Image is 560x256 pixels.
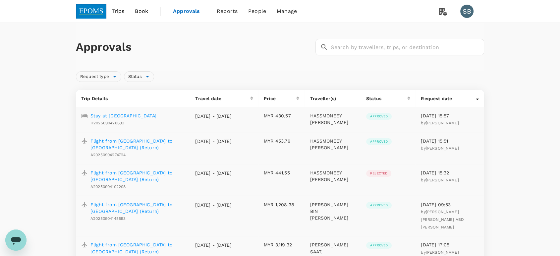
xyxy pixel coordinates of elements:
span: People [248,7,266,15]
p: HASSMONEEY [PERSON_NAME] [310,112,356,126]
span: by [421,178,459,182]
p: [DATE] 17:05 [421,241,479,248]
a: Flight from [GEOGRAPHIC_DATA] to [GEOGRAPHIC_DATA] (Return) [90,201,185,215]
span: Approved [366,243,392,248]
p: MYR 453.79 [264,138,299,144]
iframe: Button to launch messaging window [5,229,27,251]
span: [PERSON_NAME] [426,178,459,182]
p: [DATE] - [DATE] [195,170,232,176]
span: Approved [366,139,392,144]
p: [DATE] 09:53 [421,201,479,208]
a: Flight from [GEOGRAPHIC_DATA] to [GEOGRAPHIC_DATA] (Return) [90,138,185,151]
p: [DATE] - [DATE] [195,113,232,119]
p: [DATE] 15:57 [421,112,479,119]
span: Reports [217,7,238,15]
span: [PERSON_NAME] [PERSON_NAME] ABD [PERSON_NAME] [421,210,464,229]
p: [DATE] - [DATE] [195,242,232,248]
span: A20250904102208 [90,184,126,189]
div: SB [460,5,474,18]
p: [DATE] 15:51 [421,138,479,144]
input: Search by travellers, trips, or destination [331,39,484,55]
span: by [421,121,459,125]
span: [PERSON_NAME] [426,146,459,151]
span: Rejected [366,171,391,176]
span: Approved [366,203,392,208]
p: HASSMONEEY [PERSON_NAME] [310,169,356,183]
div: Status [366,95,407,102]
div: Travel date [195,95,250,102]
p: [PERSON_NAME] BIN [PERSON_NAME] [310,201,356,221]
span: Book [135,7,148,15]
span: H2025090428633 [90,121,124,125]
span: Trips [112,7,125,15]
img: EPOMS SDN BHD [76,4,106,19]
span: Approvals [173,7,206,15]
span: by [421,146,459,151]
p: MYR 1,208.38 [264,201,299,208]
span: Request type [76,74,113,80]
span: Approved [366,114,392,119]
span: A20250904274724 [90,153,126,157]
div: Status [124,71,154,82]
h1: Approvals [76,40,313,54]
p: MYR 441.55 [264,169,299,176]
p: [DATE] 15:32 [421,169,479,176]
a: Flight from [GEOGRAPHIC_DATA] to [GEOGRAPHIC_DATA] (Return) [90,241,185,255]
div: Price [264,95,296,102]
span: Status [124,74,146,80]
div: Request type [76,71,121,82]
a: Flight from [GEOGRAPHIC_DATA] to [GEOGRAPHIC_DATA] (Return) [90,169,185,183]
a: Stay at [GEOGRAPHIC_DATA] [90,112,156,119]
span: Manage [277,7,297,15]
p: HASSMONEEY [PERSON_NAME] [310,138,356,151]
div: Request date [421,95,476,102]
p: Traveller(s) [310,95,356,102]
p: MYR 3,119.32 [264,241,299,248]
span: [PERSON_NAME] [426,121,459,125]
p: Trip Details [81,95,185,102]
p: [DATE] - [DATE] [195,202,232,208]
span: A20250904145553 [90,216,126,221]
p: MYR 430.57 [264,112,299,119]
span: by [421,210,464,229]
p: [DATE] - [DATE] [195,138,232,145]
